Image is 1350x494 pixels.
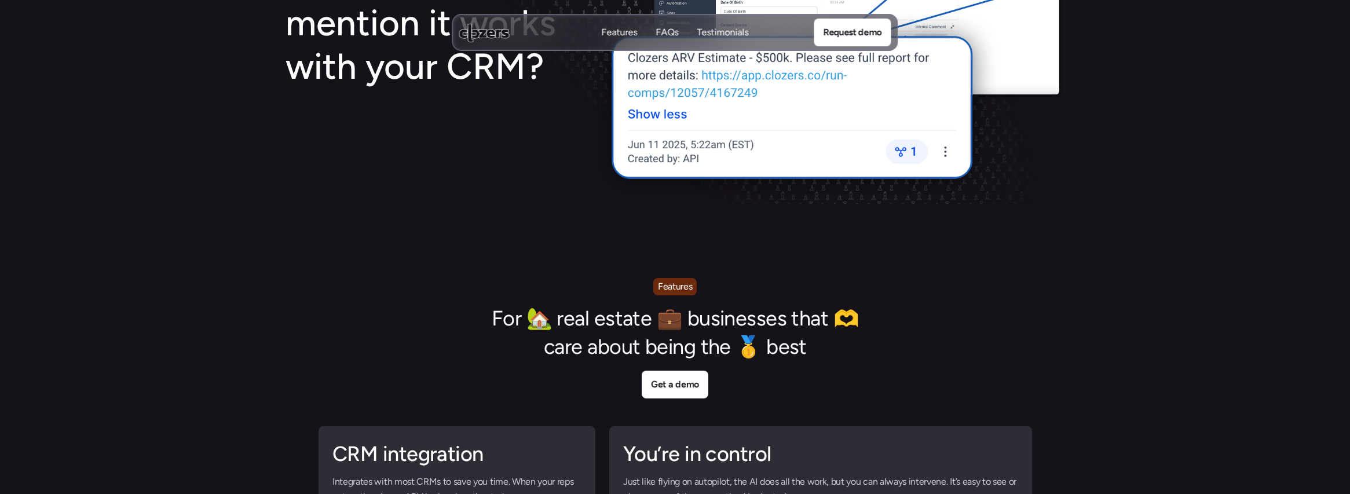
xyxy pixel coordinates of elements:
[697,26,749,39] p: Testimonials
[697,26,749,39] a: TestimonialsTestimonials
[602,26,638,39] p: Features
[656,39,679,52] p: FAQs
[814,19,891,46] a: Request demo
[656,26,679,39] a: FAQsFAQs
[651,377,699,392] p: Get a demo
[623,440,1018,469] h2: You’re in control
[642,371,708,398] a: Get a demo
[478,305,872,361] h2: For 🏡 real estate 💼 businesses that 🫶 care about being the 🥇 best
[602,39,638,52] p: Features
[697,39,749,52] p: Testimonials
[332,440,581,469] h2: CRM integration
[602,26,638,39] a: FeaturesFeatures
[656,26,679,39] p: FAQs
[658,279,692,294] p: Features
[823,25,881,40] p: Request demo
